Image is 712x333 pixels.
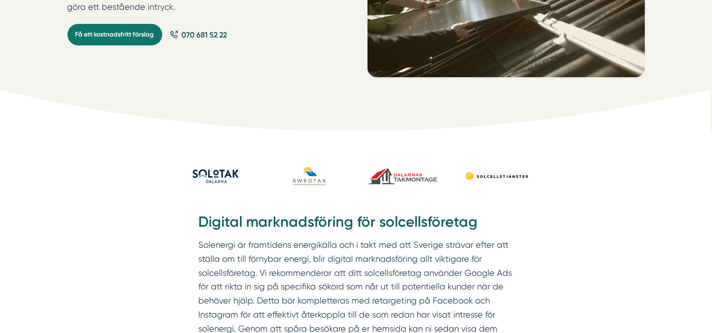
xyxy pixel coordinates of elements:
[176,160,255,192] img: Sol och Tak Dalarna
[270,160,349,192] img: Swedtak
[170,29,227,41] a: 070 681 52 22
[364,160,442,192] img: Dalarnas Takmontage
[457,160,536,192] img: Solcellstjänster
[199,212,514,238] h2: Digital marknadsföring för solcellsföretag
[182,29,227,41] span: 070 681 52 22
[67,24,162,45] a: Få ett kostnadsfritt förslag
